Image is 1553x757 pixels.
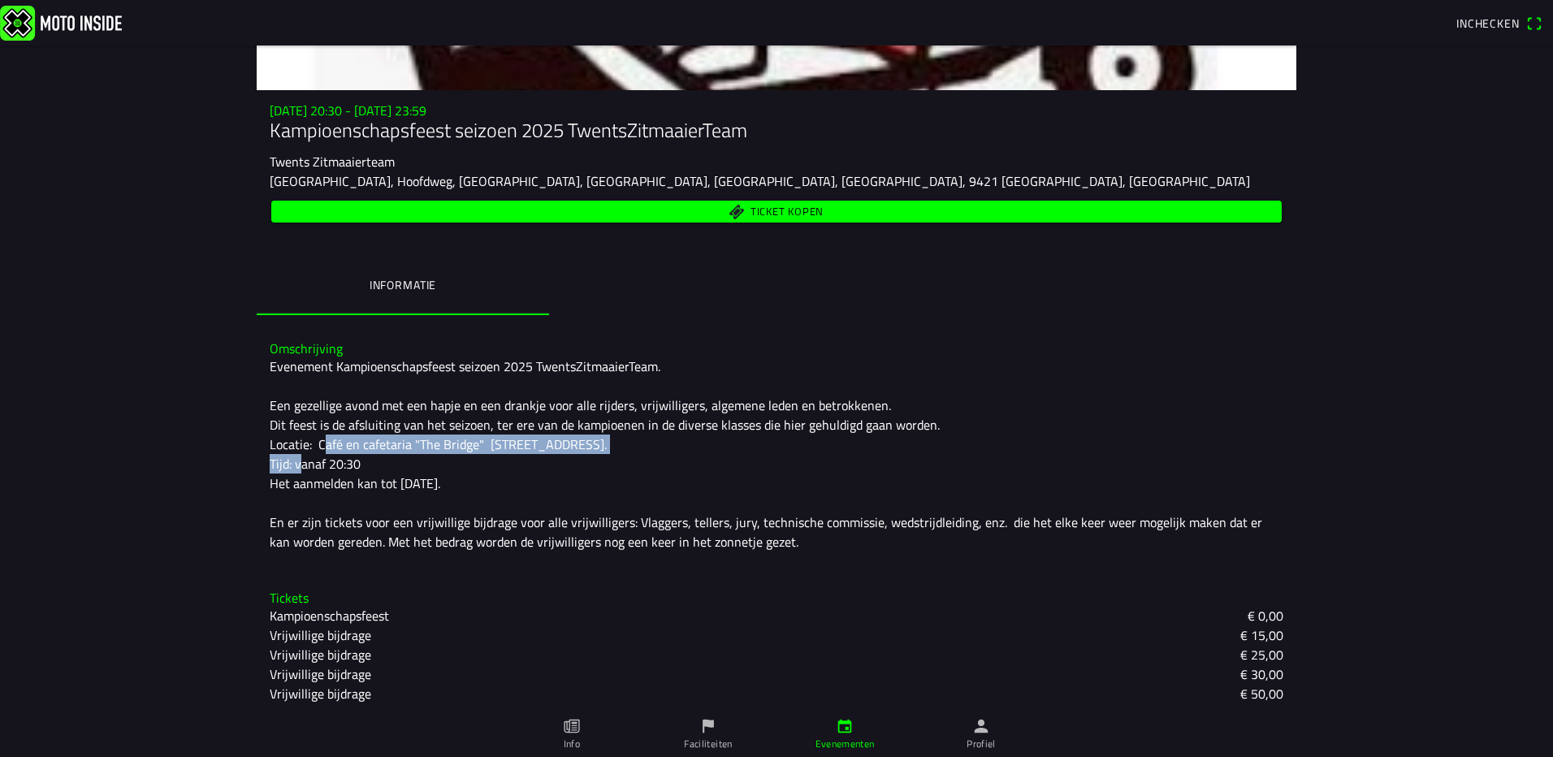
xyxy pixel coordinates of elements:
ion-text: [GEOGRAPHIC_DATA], Hoofdweg, [GEOGRAPHIC_DATA], [GEOGRAPHIC_DATA], [GEOGRAPHIC_DATA], [GEOGRAPHIC... [270,171,1250,191]
ion-text: Vrijwillige bijdrage [270,664,371,684]
a: Incheckenqr scanner [1448,9,1550,37]
ion-icon: person [972,717,990,735]
ion-text: € 0,00 [1248,606,1283,625]
span: Inchecken [1456,15,1520,32]
h1: Kampioenschapsfeest seizoen 2025 TwentsZitmaaierTeam [270,119,1283,142]
ion-text: Vrijwillige bijdrage [270,625,371,645]
ion-text: € 50,00 [1240,684,1283,703]
h3: Omschrijving [270,341,1283,357]
ion-label: Profiel [967,737,996,751]
ion-text: Twents Zitmaaierteam [270,152,395,171]
ion-text: € 25,00 [1240,645,1283,664]
h3: Tickets [270,590,1283,606]
ion-icon: calendar [836,717,854,735]
ion-text: Kampioenschapsfeest [270,606,389,625]
ion-text: Vrijwillige bijdrage [270,684,371,703]
ion-text: Vrijwillige bijdrage [270,645,371,664]
span: Ticket kopen [751,206,824,217]
ion-label: Info [564,737,580,751]
ion-label: Evenementen [815,737,875,751]
ion-text: € 30,00 [1240,664,1283,684]
ion-icon: flag [699,717,717,735]
ion-icon: paper [563,717,581,735]
ion-text: € 15,00 [1240,625,1283,645]
ion-label: Faciliteiten [684,737,732,751]
h3: [DATE] 20:30 - [DATE] 23:59 [270,103,1283,119]
div: Evenement Kampioenschapsfeest seizoen 2025 TwentsZitmaaierTeam. Een gezellige avond met een hapje... [270,357,1283,552]
ion-label: Informatie [370,276,436,294]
